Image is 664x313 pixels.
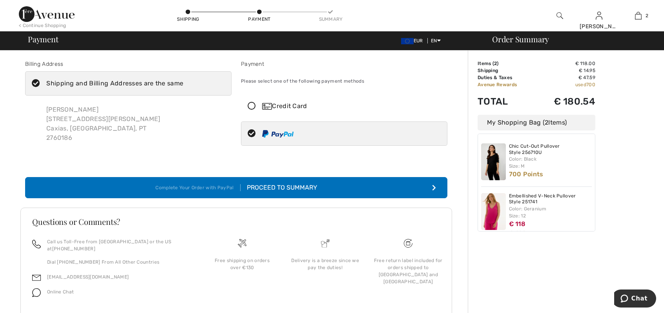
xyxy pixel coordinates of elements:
[248,16,271,23] div: Payment
[290,257,361,271] div: Delivery is a breeze since we pay the duties!
[431,38,441,43] span: EN
[373,257,443,285] div: Free return label included for orders shipped to [GEOGRAPHIC_DATA] and [GEOGRAPHIC_DATA]
[401,38,414,44] img: Euro
[534,60,595,67] td: € 118.00
[478,67,534,74] td: Shipping
[596,11,602,20] img: My Info
[262,101,442,111] div: Credit Card
[494,61,497,66] span: 2
[32,273,41,282] img: email
[478,60,534,67] td: Items ( )
[47,289,74,295] span: Online Chat
[483,35,659,43] div: Order Summary
[19,22,66,29] div: < Continue Shopping
[509,156,592,170] div: Color: Black Size: M
[32,240,41,248] img: call
[241,183,317,192] div: Proceed to Summary
[509,170,544,178] span: 700 Points
[319,16,343,23] div: Summary
[478,74,534,81] td: Duties & Taxes
[207,257,277,271] div: Free shipping on orders over €130
[534,67,595,74] td: € 14.95
[545,119,548,126] span: 2
[32,288,41,297] img: chat
[401,38,426,43] span: EUR
[556,11,563,20] img: search the website
[619,11,657,20] a: 2
[580,22,618,31] div: [PERSON_NAME]
[646,12,648,19] span: 2
[635,11,642,20] img: My Bag
[32,218,440,226] h3: Questions or Comments?
[241,71,447,91] div: Please select one of the following payment methods
[596,12,602,19] a: Sign In
[28,35,58,43] span: Payment
[534,74,595,81] td: € 47.59
[47,274,129,280] a: [EMAIL_ADDRESS][DOMAIN_NAME]
[238,239,246,248] img: Free shipping on orders over &#8364;130
[534,81,595,88] td: used
[177,16,200,23] div: Shipping
[509,205,592,219] div: Color: Geranium Size: 12
[46,79,183,88] div: Shipping and Billing Addresses are the same
[321,239,330,248] img: Delivery is a breeze since we pay the duties!
[40,99,167,149] div: [PERSON_NAME] [STREET_ADDRESS][PERSON_NAME] Caxias, [GEOGRAPHIC_DATA], PT 2760186
[25,177,447,198] button: Complete Your Order with PayPal Proceed to Summary
[19,6,75,22] img: 1ère Avenue
[262,103,272,110] img: Credit Card
[614,289,656,309] iframe: Opens a widget where you can chat to one of our agents
[155,184,240,191] div: Complete Your Order with PayPal
[534,88,595,115] td: € 180.54
[509,193,592,205] a: Embellished V-Neck Pullover Style 251741
[478,88,534,115] td: Total
[262,130,294,138] img: PayPal
[47,238,191,252] p: Call us Toll-Free from [GEOGRAPHIC_DATA] or the US at
[52,246,95,251] a: [PHONE_NUMBER]
[481,143,506,180] img: Chic Cut-Out Pullover Style 256710U
[404,239,412,248] img: Free shipping on orders over &#8364;130
[509,230,526,237] s: € 169
[509,220,526,228] span: € 118
[25,60,232,68] div: Billing Address
[481,193,506,230] img: Embellished V-Neck Pullover Style 251741
[509,143,592,156] a: Chic Cut-Out Pullover Style 256710U
[586,82,595,87] span: 700
[478,81,534,88] td: Avenue Rewards
[478,115,595,130] div: My Shopping Bag ( Items)
[241,60,447,68] div: Payment
[47,259,191,266] p: Dial [PHONE_NUMBER] From All Other Countries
